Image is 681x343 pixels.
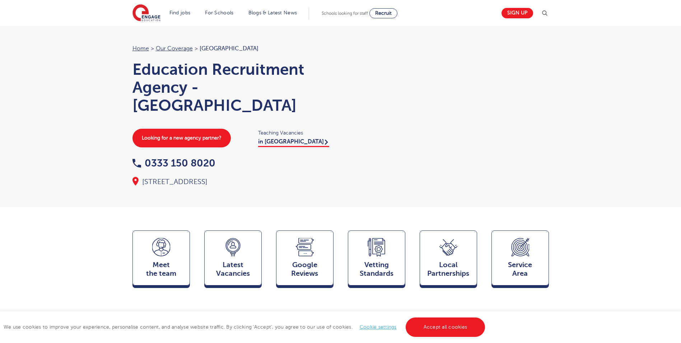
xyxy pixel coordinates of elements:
[276,230,333,289] a: GoogleReviews
[502,8,533,18] a: Sign up
[132,60,333,114] h1: Education Recruitment Agency - [GEOGRAPHIC_DATA]
[248,10,297,15] a: Blogs & Latest News
[406,317,485,337] a: Accept all cookies
[258,138,329,147] a: in [GEOGRAPHIC_DATA]
[348,230,405,289] a: VettingStandards
[195,45,198,52] span: >
[491,230,549,289] a: ServiceArea
[132,44,333,53] nav: breadcrumb
[151,45,154,52] span: >
[352,261,401,278] span: Vetting Standards
[132,129,231,147] a: Looking for a new agency partner?
[205,10,233,15] a: For Schools
[322,11,368,16] span: Schools looking for staff
[169,10,191,15] a: Find jobs
[132,4,160,22] img: Engage Education
[369,8,397,18] a: Recruit
[424,261,473,278] span: Local Partnerships
[132,157,215,169] a: 0333 150 8020
[208,261,258,278] span: Latest Vacancies
[375,10,392,16] span: Recruit
[360,324,397,330] a: Cookie settings
[258,129,333,137] span: Teaching Vacancies
[156,45,193,52] a: Our coverage
[200,45,258,52] span: [GEOGRAPHIC_DATA]
[204,230,262,289] a: LatestVacancies
[132,45,149,52] a: Home
[136,261,186,278] span: Meet the team
[132,230,190,289] a: Meetthe team
[495,261,545,278] span: Service Area
[420,230,477,289] a: Local Partnerships
[280,261,330,278] span: Google Reviews
[132,177,333,187] div: [STREET_ADDRESS]
[4,324,487,330] span: We use cookies to improve your experience, personalise content, and analyse website traffic. By c...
